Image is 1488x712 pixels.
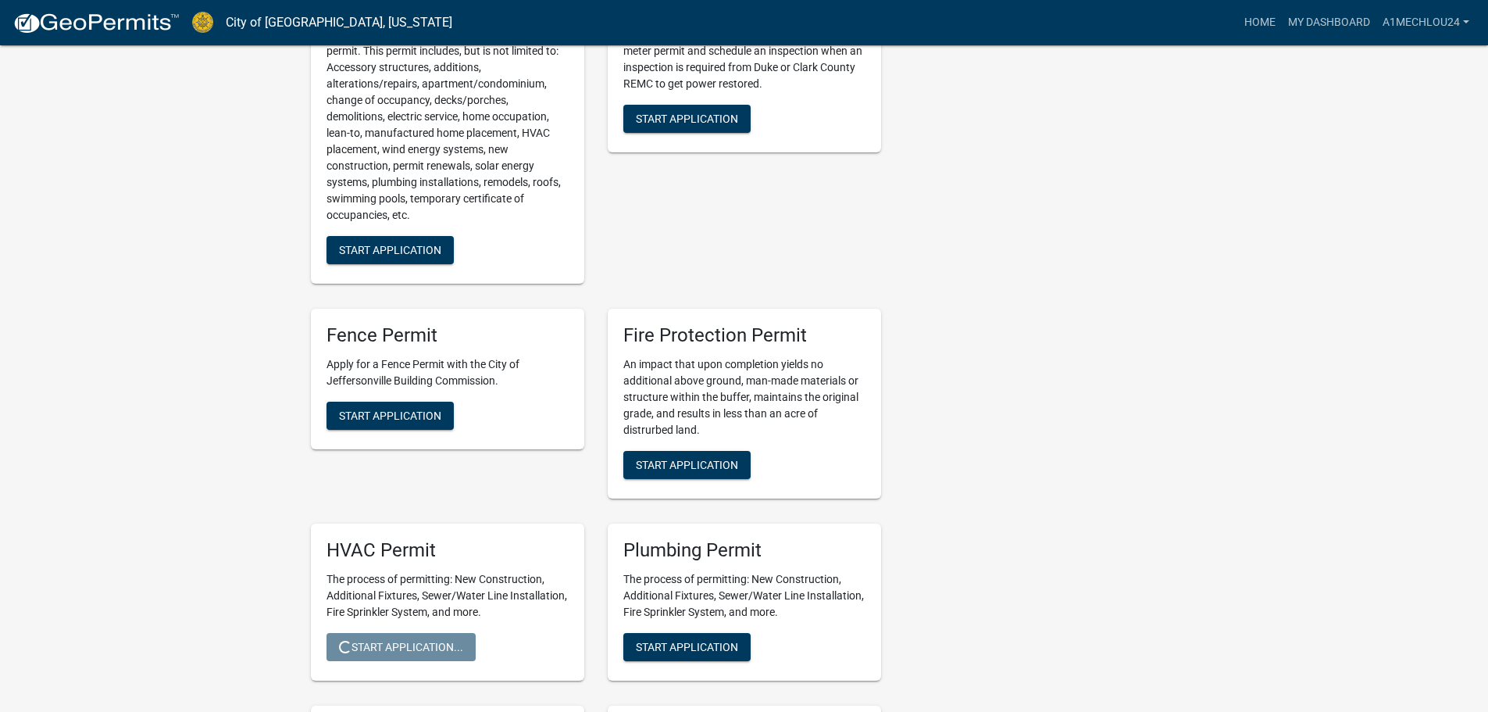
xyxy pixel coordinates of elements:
[226,9,452,36] a: City of [GEOGRAPHIC_DATA], [US_STATE]
[339,409,441,421] span: Start Application
[327,27,569,224] p: Use this application to apply for a commercial permit. This permit includes, but is not limited t...
[636,458,738,470] span: Start Application
[327,539,569,562] h5: HVAC Permit
[623,451,751,479] button: Start Application
[1282,8,1376,38] a: My Dashboard
[1238,8,1282,38] a: Home
[327,324,569,347] h5: Fence Permit
[339,244,441,256] span: Start Application
[327,402,454,430] button: Start Application
[327,633,476,661] button: Start Application...
[636,640,738,653] span: Start Application
[327,236,454,264] button: Start Application
[623,27,865,92] p: A homeowner may obtain and schedule an electric meter permit and schedule an inspection when an i...
[623,633,751,661] button: Start Application
[327,571,569,621] p: The process of permitting: New Construction, Additional Fixtures, Sewer/Water Line Installation, ...
[623,105,751,133] button: Start Application
[192,12,213,33] img: City of Jeffersonville, Indiana
[623,539,865,562] h5: Plumbing Permit
[1376,8,1476,38] a: A1MechLou24
[623,356,865,438] p: An impact that upon completion yields no additional above ground, man-made materials or structure...
[339,640,463,653] span: Start Application...
[623,324,865,347] h5: Fire Protection Permit
[636,113,738,125] span: Start Application
[623,571,865,621] p: The process of permitting: New Construction, Additional Fixtures, Sewer/Water Line Installation, ...
[327,356,569,389] p: Apply for a Fence Permit with the City of Jeffersonville Building Commission.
